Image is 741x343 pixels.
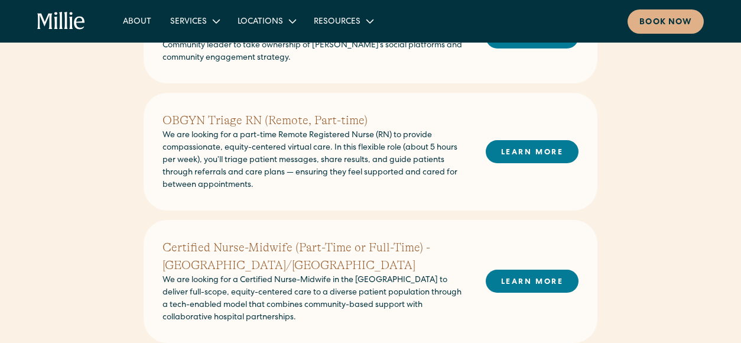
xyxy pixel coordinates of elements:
div: Book now [639,17,692,29]
div: Locations [228,11,304,31]
div: Locations [238,16,283,28]
a: About [113,11,161,31]
a: Book now [628,9,704,34]
div: Resources [314,16,360,28]
div: Services [170,16,207,28]
a: LEARN MORE [486,140,578,163]
a: home [37,12,85,31]
h2: Certified Nurse-Midwife (Part-Time or Full-Time) - [GEOGRAPHIC_DATA]/[GEOGRAPHIC_DATA] [162,239,467,274]
p: We’re looking for a mission-aligned, creative, and strategic Brand and Community leader to take o... [162,27,467,64]
p: We are looking for a part-time Remote Registered Nurse (RN) to provide compassionate, equity-cent... [162,130,467,192]
h2: OBGYN Triage RN (Remote, Part-time) [162,112,467,130]
a: LEARN MORE [486,270,578,293]
p: We are looking for a Certified Nurse-Midwife in the [GEOGRAPHIC_DATA] to deliver full-scope, equi... [162,274,467,324]
div: Resources [304,11,382,31]
div: Services [161,11,228,31]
